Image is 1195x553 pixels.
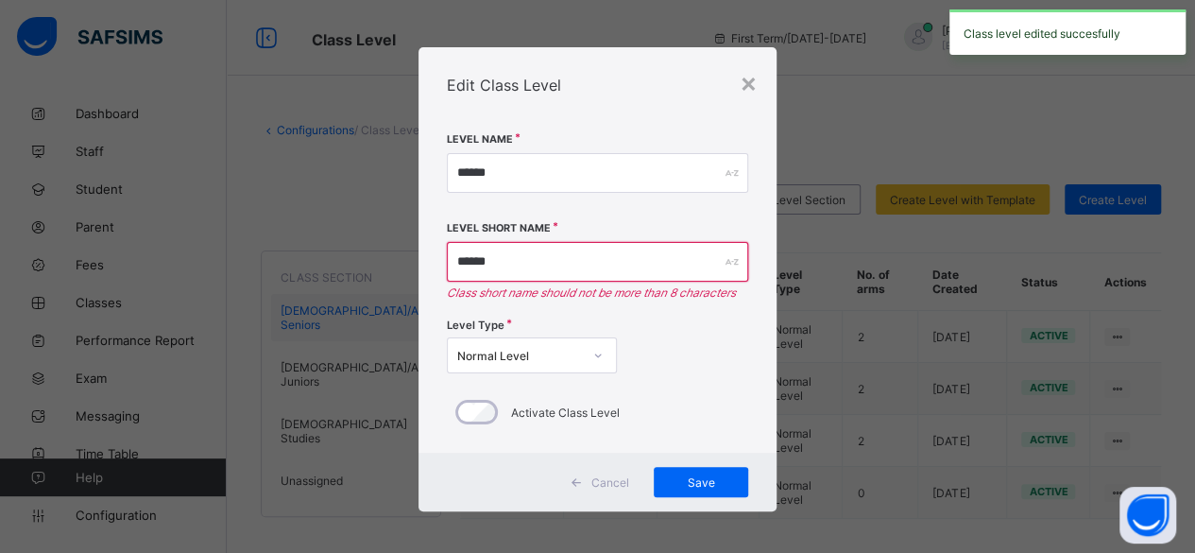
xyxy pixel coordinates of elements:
span: Cancel [591,475,629,490]
div: Class level edited succesfully [949,9,1186,55]
em: Class short name should not be more than 8 characters [447,285,749,300]
div: Normal Level [457,349,582,363]
div: × [740,66,758,98]
span: Edit Class Level [447,76,561,95]
span: Level Type [447,319,504,332]
label: Level Name [447,133,513,146]
label: Level Short Name [447,222,551,234]
label: Activate Class Level [511,406,620,420]
span: Save [668,475,734,490]
button: Open asap [1119,487,1176,544]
